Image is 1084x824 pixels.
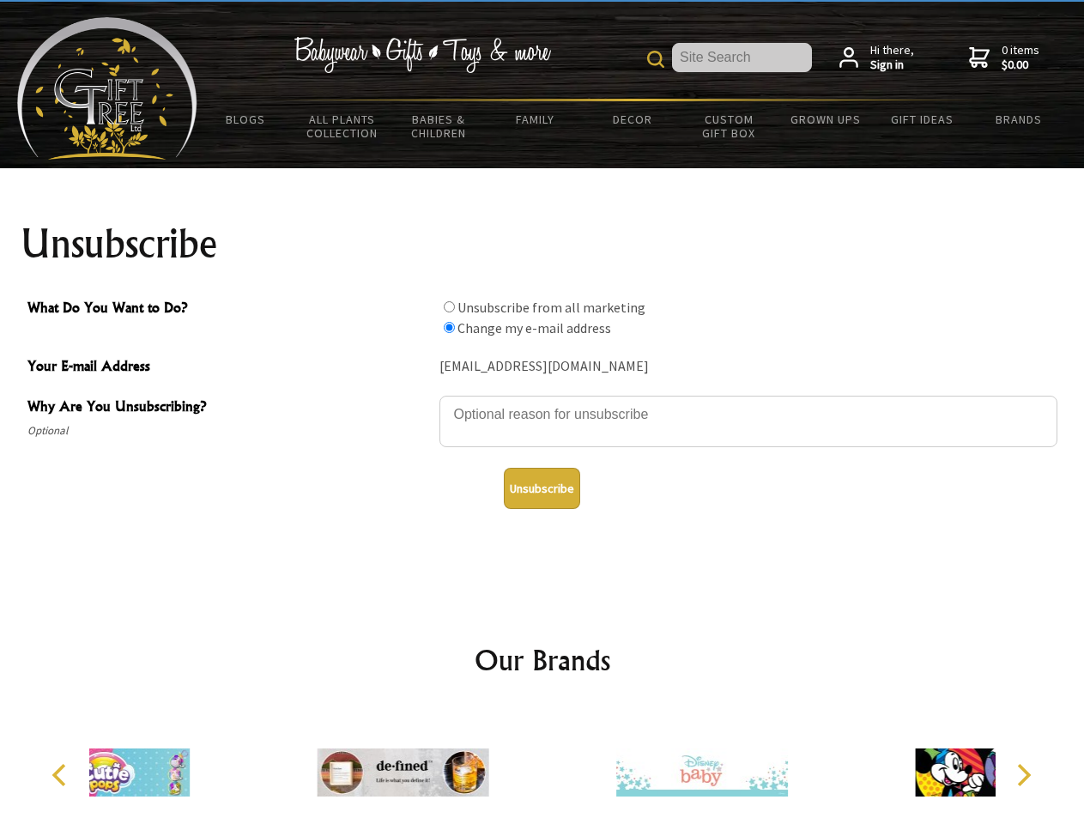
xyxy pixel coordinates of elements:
[444,322,455,333] input: What Do You Want to Do?
[870,58,914,73] strong: Sign in
[504,468,580,509] button: Unsubscribe
[487,101,584,137] a: Family
[457,299,645,316] label: Unsubscribe from all marketing
[969,43,1039,73] a: 0 items$0.00
[1002,58,1039,73] strong: $0.00
[874,101,971,137] a: Gift Ideas
[439,396,1057,447] textarea: Why Are You Unsubscribing?
[27,355,431,380] span: Your E-mail Address
[439,354,1057,380] div: [EMAIL_ADDRESS][DOMAIN_NAME]
[681,101,778,151] a: Custom Gift Box
[197,101,294,137] a: BLOGS
[457,319,611,336] label: Change my e-mail address
[17,17,197,160] img: Babyware - Gifts - Toys and more...
[647,51,664,68] img: product search
[1004,756,1042,794] button: Next
[27,396,431,421] span: Why Are You Unsubscribing?
[672,43,812,72] input: Site Search
[21,223,1064,264] h1: Unsubscribe
[1002,42,1039,73] span: 0 items
[294,37,551,73] img: Babywear - Gifts - Toys & more
[294,101,391,151] a: All Plants Collection
[839,43,914,73] a: Hi there,Sign in
[971,101,1068,137] a: Brands
[34,639,1051,681] h2: Our Brands
[27,297,431,322] span: What Do You Want to Do?
[777,101,874,137] a: Grown Ups
[444,301,455,312] input: What Do You Want to Do?
[870,43,914,73] span: Hi there,
[391,101,487,151] a: Babies & Children
[584,101,681,137] a: Decor
[27,421,431,441] span: Optional
[43,756,81,794] button: Previous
